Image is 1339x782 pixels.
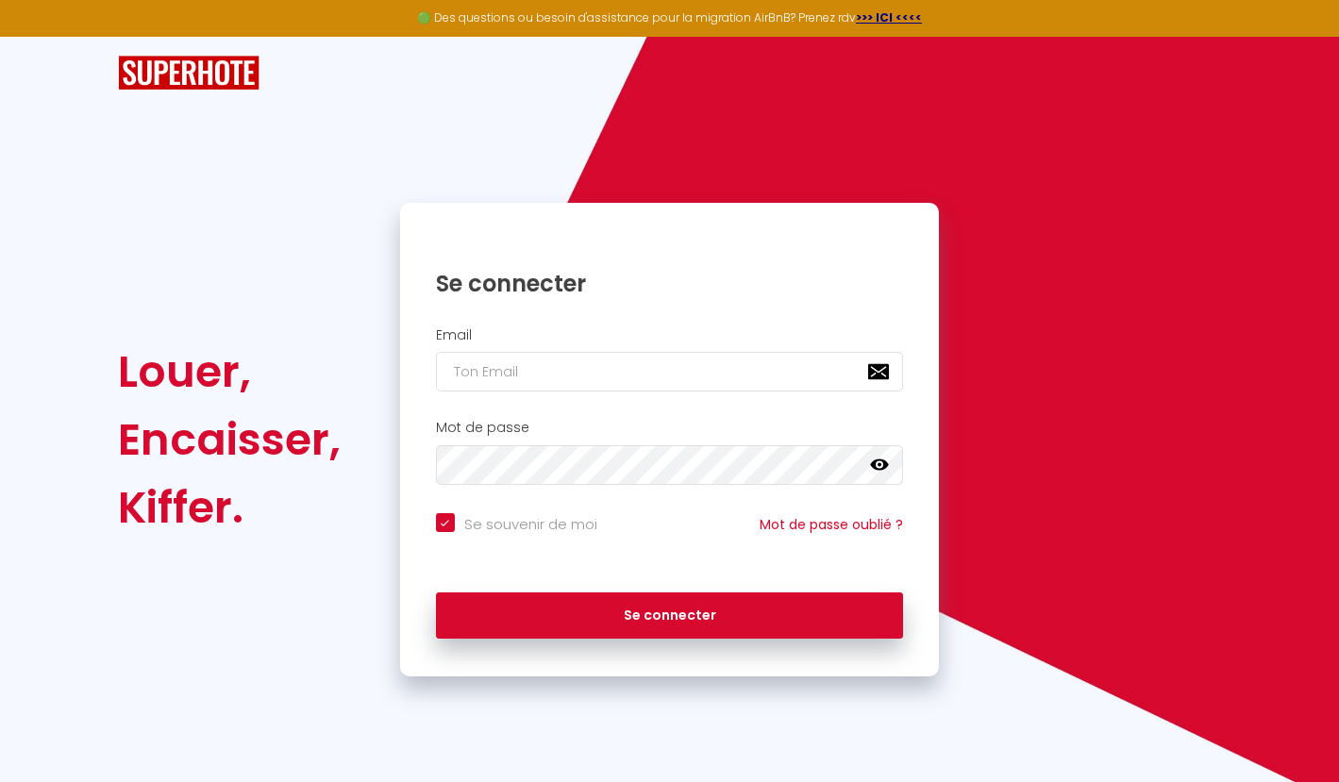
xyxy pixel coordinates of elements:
button: Se connecter [436,592,904,640]
h1: Se connecter [436,269,904,298]
div: Encaisser, [118,406,341,474]
input: Ton Email [436,352,904,391]
a: Mot de passe oublié ? [760,515,903,534]
div: Kiffer. [118,474,341,541]
h2: Mot de passe [436,420,904,436]
img: SuperHote logo [118,56,259,91]
h2: Email [436,327,904,343]
a: >>> ICI <<<< [856,9,922,25]
div: Louer, [118,338,341,406]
